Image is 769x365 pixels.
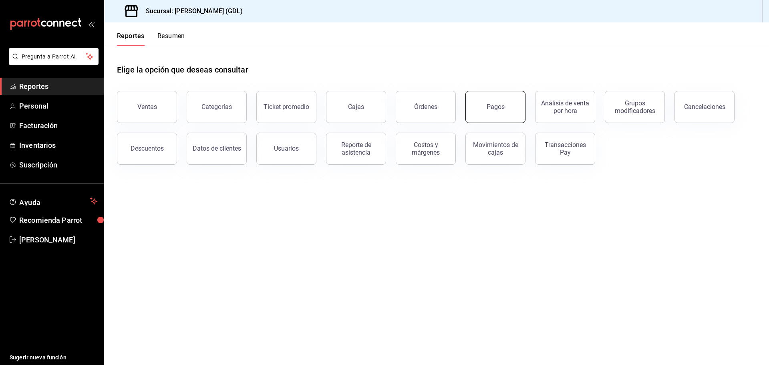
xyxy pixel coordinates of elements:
[157,32,185,46] button: Resumen
[684,103,725,111] div: Cancelaciones
[256,91,316,123] button: Ticket promedio
[139,6,243,16] h3: Sucursal: [PERSON_NAME] (GDL)
[326,133,386,165] button: Reporte de asistencia
[6,58,99,67] a: Pregunta a Parrot AI
[256,133,316,165] button: Usuarios
[535,91,595,123] button: Análisis de venta por hora
[264,103,309,111] div: Ticket promedio
[117,32,185,46] div: navigation tabs
[487,103,505,111] div: Pagos
[396,133,456,165] button: Costos y márgenes
[117,91,177,123] button: Ventas
[19,159,97,170] span: Suscripción
[22,52,86,61] span: Pregunta a Parrot AI
[137,103,157,111] div: Ventas
[19,120,97,131] span: Facturación
[117,64,248,76] h1: Elige la opción que deseas consultar
[610,99,660,115] div: Grupos modificadores
[10,353,97,362] span: Sugerir nueva función
[465,91,525,123] button: Pagos
[465,133,525,165] button: Movimientos de cajas
[19,101,97,111] span: Personal
[274,145,299,152] div: Usuarios
[605,91,665,123] button: Grupos modificadores
[19,81,97,92] span: Reportes
[401,141,451,156] div: Costos y márgenes
[193,145,241,152] div: Datos de clientes
[19,234,97,245] span: [PERSON_NAME]
[414,103,437,111] div: Órdenes
[131,145,164,152] div: Descuentos
[540,99,590,115] div: Análisis de venta por hora
[201,103,232,111] div: Categorías
[117,32,145,46] button: Reportes
[9,48,99,65] button: Pregunta a Parrot AI
[326,91,386,123] button: Cajas
[535,133,595,165] button: Transacciones Pay
[331,141,381,156] div: Reporte de asistencia
[471,141,520,156] div: Movimientos de cajas
[117,133,177,165] button: Descuentos
[19,140,97,151] span: Inventarios
[19,215,97,226] span: Recomienda Parrot
[396,91,456,123] button: Órdenes
[187,91,247,123] button: Categorías
[540,141,590,156] div: Transacciones Pay
[88,21,95,27] button: open_drawer_menu
[348,103,364,111] div: Cajas
[674,91,735,123] button: Cancelaciones
[187,133,247,165] button: Datos de clientes
[19,196,87,206] span: Ayuda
